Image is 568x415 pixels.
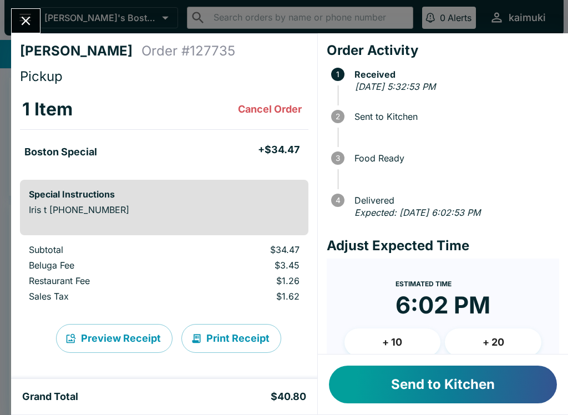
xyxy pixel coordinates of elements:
[192,275,299,286] p: $1.26
[344,328,441,356] button: + 10
[354,207,480,218] em: Expected: [DATE] 6:02:53 PM
[12,9,40,33] button: Close
[22,98,73,120] h3: 1 Item
[56,324,173,353] button: Preview Receipt
[181,324,281,353] button: Print Receipt
[141,43,235,59] h4: Order # 127735
[234,98,306,120] button: Cancel Order
[349,69,559,79] span: Received
[395,280,452,288] span: Estimated Time
[327,42,559,59] h4: Order Activity
[258,143,300,156] h5: + $34.47
[29,260,174,271] p: Beluga Fee
[20,68,63,84] span: Pickup
[336,112,340,121] text: 2
[335,196,340,205] text: 4
[29,244,174,255] p: Subtotal
[192,260,299,271] p: $3.45
[192,291,299,302] p: $1.62
[355,81,435,92] em: [DATE] 5:32:53 PM
[349,153,559,163] span: Food Ready
[192,244,299,255] p: $34.47
[271,390,306,403] h5: $40.80
[20,244,308,306] table: orders table
[349,195,559,205] span: Delivered
[29,204,300,215] p: Iris t [PHONE_NUMBER]
[445,328,541,356] button: + 20
[20,89,308,171] table: orders table
[22,390,78,403] h5: Grand Total
[29,291,174,302] p: Sales Tax
[24,145,97,159] h5: Boston Special
[20,43,141,59] h4: [PERSON_NAME]
[327,237,559,254] h4: Adjust Expected Time
[336,70,339,79] text: 1
[336,154,340,163] text: 3
[29,275,174,286] p: Restaurant Fee
[29,189,300,200] h6: Special Instructions
[395,291,490,320] time: 6:02 PM
[329,366,557,403] button: Send to Kitchen
[349,112,559,122] span: Sent to Kitchen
